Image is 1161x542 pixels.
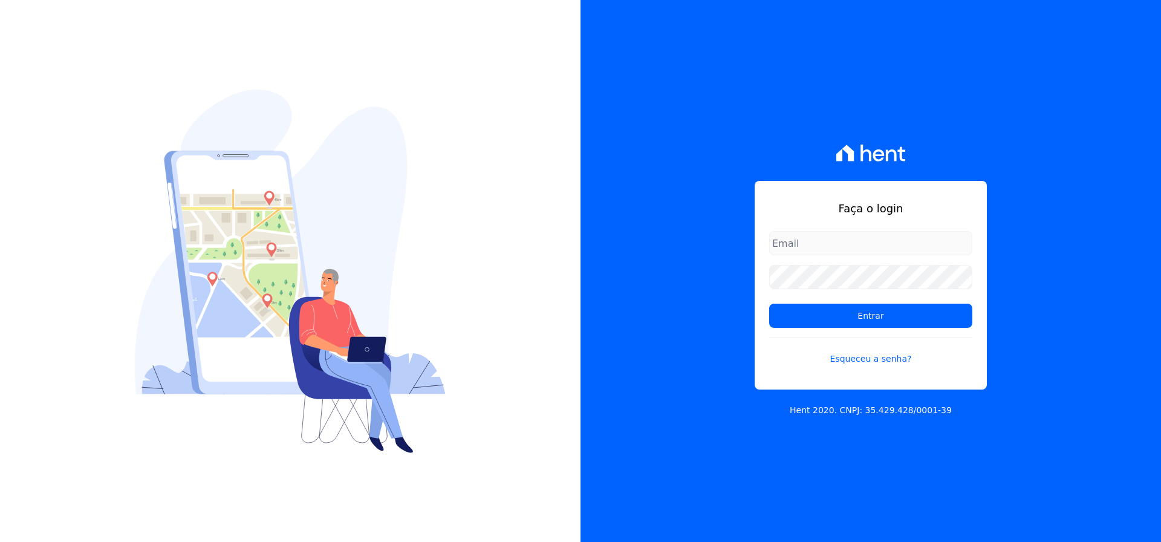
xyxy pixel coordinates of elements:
[135,90,446,453] img: Login
[769,231,972,255] input: Email
[769,304,972,328] input: Entrar
[769,200,972,217] h1: Faça o login
[790,404,952,417] p: Hent 2020. CNPJ: 35.429.428/0001-39
[769,338,972,365] a: Esqueceu a senha?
